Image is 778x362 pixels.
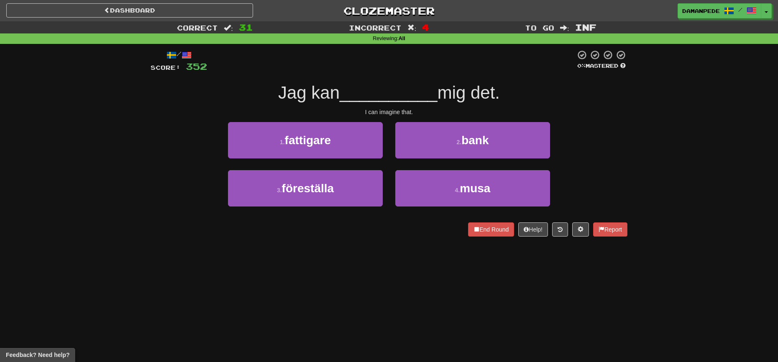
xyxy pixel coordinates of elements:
[224,24,233,31] span: :
[575,22,596,32] span: Inf
[177,23,218,32] span: Correct
[560,24,569,31] span: :
[186,61,207,71] span: 352
[285,134,331,147] span: fattigare
[407,24,417,31] span: :
[518,222,548,237] button: Help!
[151,50,207,60] div: /
[349,23,402,32] span: Incorrect
[228,170,383,206] button: 3.föreställa
[151,108,627,116] div: I can imagine that.
[395,122,550,158] button: 2.bank
[460,182,490,195] span: musa
[399,36,405,41] strong: All
[239,22,253,32] span: 31
[6,351,69,359] span: Open feedback widget
[682,7,720,15] span: DaManpede
[340,83,438,102] span: __________
[468,222,514,237] button: End Round
[738,7,742,13] span: /
[593,222,627,237] button: Report
[277,187,282,194] small: 3 .
[455,187,460,194] small: 4 .
[456,139,461,145] small: 2 .
[552,222,568,237] button: Round history (alt+y)
[461,134,489,147] span: bank
[280,139,285,145] small: 1 .
[438,83,500,102] span: mig det.
[422,22,429,32] span: 4
[576,62,627,70] div: Mastered
[282,182,334,195] span: föreställa
[525,23,554,32] span: To go
[678,3,761,18] a: DaManpede /
[228,122,383,158] button: 1.fattigare
[577,62,586,69] span: 0 %
[6,3,253,18] a: Dashboard
[151,64,181,71] span: Score:
[278,83,340,102] span: Jag kan
[395,170,550,206] button: 4.musa
[266,3,512,18] a: Clozemaster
